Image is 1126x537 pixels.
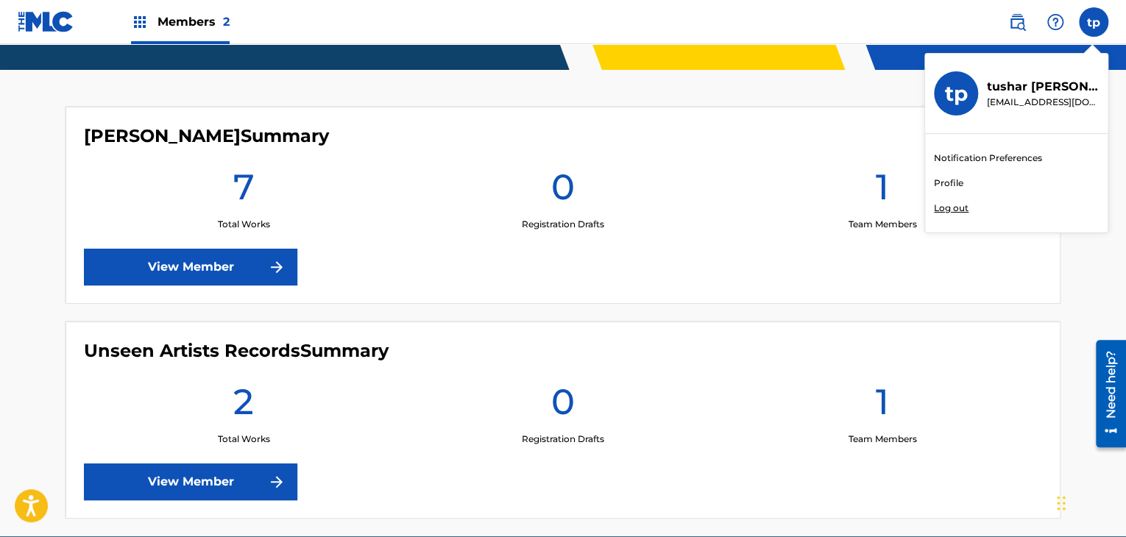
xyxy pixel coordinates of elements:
[233,165,254,218] h1: 7
[876,380,889,433] h1: 1
[551,380,575,433] h1: 0
[157,13,230,30] span: Members
[987,78,1099,96] p: tushar phalswal
[84,463,297,500] a: View Member
[84,340,389,362] h4: Unseen Artists Records
[1008,13,1026,31] img: search
[934,202,969,215] p: Log out
[934,177,963,190] a: Profile
[551,165,575,218] h1: 0
[987,96,1099,109] p: unseenartistsrecords@gmail.com
[1057,481,1066,525] div: Drag
[522,218,604,231] p: Registration Drafts
[522,433,604,446] p: Registration Drafts
[268,258,286,276] img: f7272a7cc735f4ea7f67.svg
[848,433,916,446] p: Team Members
[131,13,149,31] img: Top Rightsholders
[1047,13,1064,31] img: help
[934,152,1042,165] a: Notification Preferences
[848,218,916,231] p: Team Members
[268,473,286,491] img: f7272a7cc735f4ea7f67.svg
[84,249,297,285] a: View Member
[223,15,230,29] span: 2
[1041,7,1070,37] div: Help
[84,125,329,147] h4: tushar phalswal
[18,11,74,32] img: MLC Logo
[1052,466,1126,537] iframe: Chat Widget
[1085,335,1126,453] iframe: Resource Center
[217,218,269,231] p: Total Works
[1002,7,1032,37] a: Public Search
[1079,7,1108,37] div: User Menu
[217,433,269,446] p: Total Works
[233,380,254,433] h1: 2
[945,81,968,107] h3: tp
[876,165,889,218] h1: 1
